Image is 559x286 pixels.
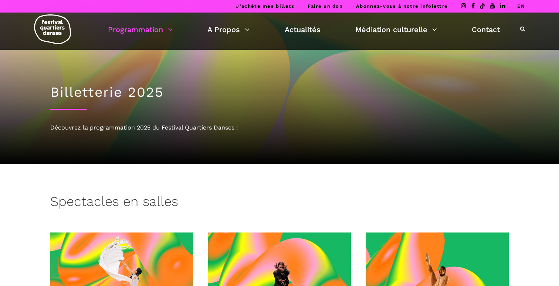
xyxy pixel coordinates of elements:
[34,14,71,44] img: logo-fqd-med
[207,23,250,36] a: A Propos
[236,3,294,9] a: J’achète mes billets
[285,23,321,36] a: Actualités
[355,23,437,36] a: Médiation culturelle
[108,23,173,36] a: Programmation
[472,23,500,36] a: Contact
[50,123,509,132] div: Découvrez la programmation 2025 du Festival Quartiers Danses !
[517,3,525,9] a: EN
[50,194,178,212] h3: Spectacles en salles
[308,3,343,9] a: Faire un don
[356,3,448,9] a: Abonnez-vous à notre infolettre
[50,84,509,100] h1: Billetterie 2025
